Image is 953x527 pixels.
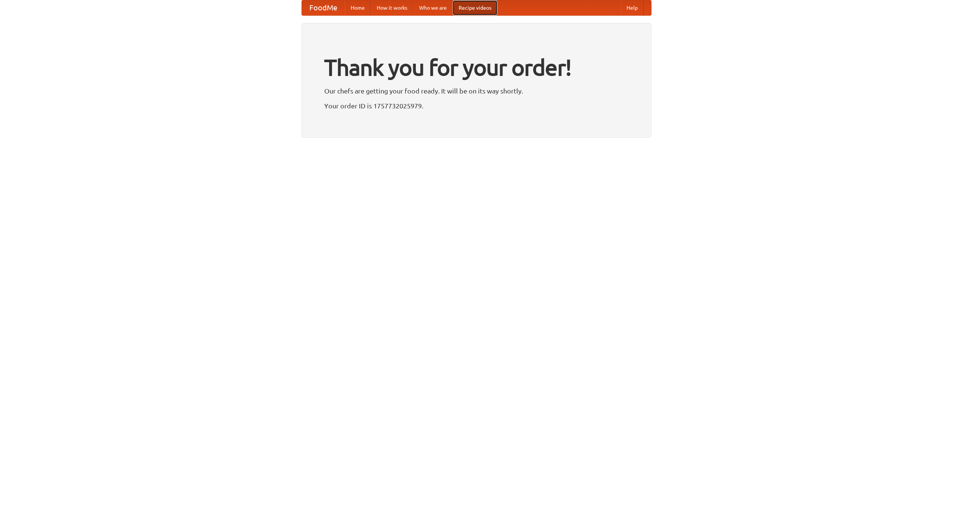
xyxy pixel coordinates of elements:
a: Help [621,0,644,15]
p: Your order ID is 1757732025979. [324,100,629,111]
a: Home [345,0,371,15]
h1: Thank you for your order! [324,50,629,85]
p: Our chefs are getting your food ready. It will be on its way shortly. [324,85,629,96]
a: Who we are [413,0,453,15]
a: How it works [371,0,413,15]
a: Recipe videos [453,0,497,15]
a: FoodMe [302,0,345,15]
